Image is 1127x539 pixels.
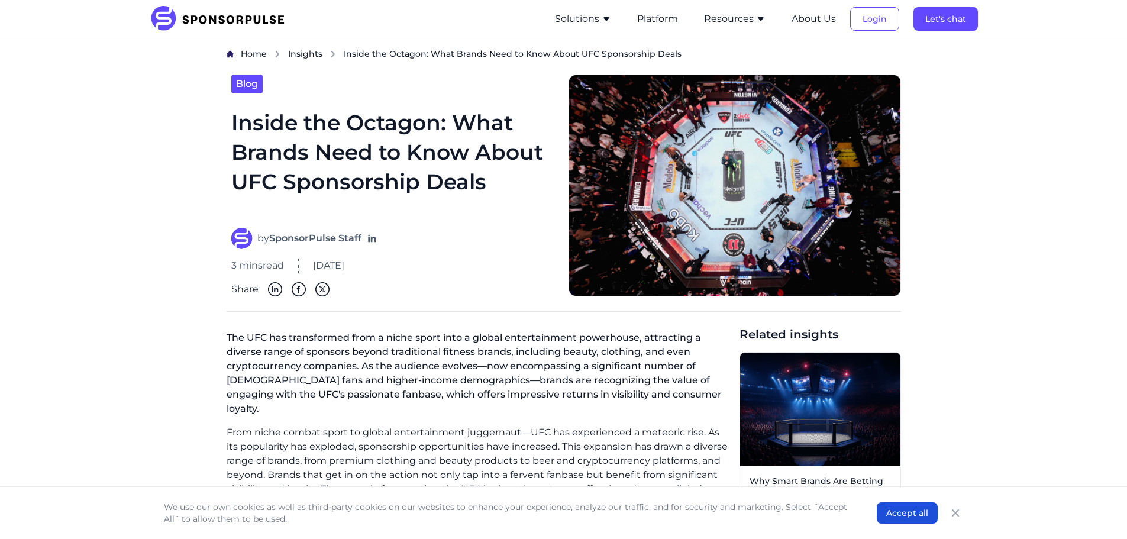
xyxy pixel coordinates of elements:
[231,228,253,249] img: SponsorPulse Staff
[569,75,901,296] img: Getty Images courtesy of ufc.com https://www.ufc.com/octagon
[288,49,322,59] span: Insights
[257,231,361,246] span: by
[344,48,682,60] span: Inside the Octagon: What Brands Need to Know About UFC Sponsorship Deals
[330,50,337,58] img: chevron right
[637,14,678,24] a: Platform
[877,502,938,524] button: Accept all
[740,326,901,343] span: Related insights
[947,505,964,521] button: Close
[792,12,836,26] button: About Us
[227,326,730,425] p: The UFC has transformed from a niche sport into a global entertainment powerhouse, attracting a d...
[315,282,330,296] img: Twitter
[366,233,378,244] a: Follow on LinkedIn
[792,14,836,24] a: About Us
[231,259,284,273] span: 3 mins read
[241,48,267,60] a: Home
[269,233,361,244] strong: SponsorPulse Staff
[740,353,900,466] img: AI generated image
[292,282,306,296] img: Facebook
[740,352,901,537] a: Why Smart Brands Are Betting Billions on UFC: The Data Speaks VolumesRead more
[274,50,281,58] img: chevron right
[704,12,766,26] button: Resources
[637,12,678,26] button: Platform
[913,14,978,24] a: Let's chat
[164,501,853,525] p: We use our own cookies as well as third-party cookies on our websites to enhance your experience,...
[231,282,259,296] span: Share
[850,14,899,24] a: Login
[231,108,554,214] h1: Inside the Octagon: What Brands Need to Know About UFC Sponsorship Deals
[288,48,322,60] a: Insights
[313,259,344,273] span: [DATE]
[850,7,899,31] button: Login
[231,75,263,93] a: Blog
[750,476,891,511] span: Why Smart Brands Are Betting Billions on UFC: The Data Speaks Volumes
[555,12,611,26] button: Solutions
[227,425,730,511] p: From niche combat sport to global entertainment juggernaut—UFC has experienced a meteoric rise. A...
[268,282,282,296] img: Linkedin
[241,49,267,59] span: Home
[227,50,234,58] img: Home
[913,7,978,31] button: Let's chat
[150,6,293,32] img: SponsorPulse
